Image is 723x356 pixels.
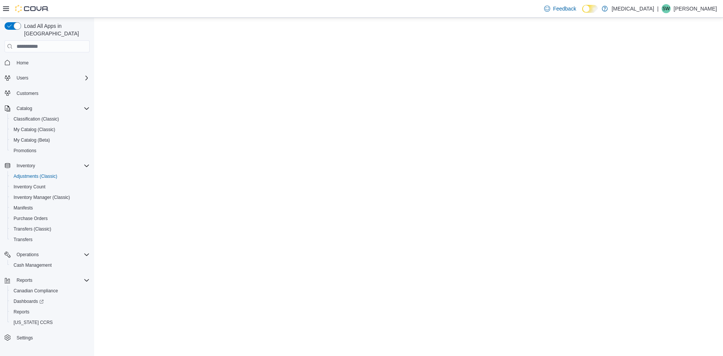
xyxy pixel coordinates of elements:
button: Purchase Orders [8,213,93,224]
button: Transfers [8,234,93,245]
span: Inventory Count [14,184,46,190]
a: Transfers (Classic) [11,225,54,234]
span: Feedback [553,5,576,12]
span: Catalog [14,104,90,113]
span: Cash Management [11,261,90,270]
span: Promotions [14,148,37,154]
span: Reports [11,307,90,316]
button: Inventory [14,161,38,170]
span: Reports [17,277,32,283]
button: Customers [2,88,93,99]
button: Inventory [2,160,93,171]
a: Transfers [11,235,35,244]
a: Reports [11,307,32,316]
a: Inventory Count [11,182,49,191]
span: Customers [14,89,90,98]
a: Canadian Compliance [11,286,61,295]
button: Settings [2,332,93,343]
span: Transfers (Classic) [11,225,90,234]
span: Users [14,73,90,83]
span: Canadian Compliance [14,288,58,294]
span: Operations [17,252,39,258]
span: Transfers (Classic) [14,226,51,232]
a: Manifests [11,203,36,212]
span: Dashboards [14,298,44,304]
span: Catalog [17,105,32,112]
div: Sonny Wong [662,4,671,13]
span: [US_STATE] CCRS [14,319,53,325]
button: Transfers (Classic) [8,224,93,234]
span: Purchase Orders [14,215,48,222]
a: My Catalog (Beta) [11,136,53,145]
button: Operations [14,250,42,259]
a: Dashboards [8,296,93,307]
button: Home [2,57,93,68]
button: Inventory Manager (Classic) [8,192,93,203]
span: Canadian Compliance [11,286,90,295]
span: My Catalog (Beta) [11,136,90,145]
span: Reports [14,309,29,315]
a: Adjustments (Classic) [11,172,60,181]
a: Settings [14,333,36,342]
span: Settings [17,335,33,341]
span: Purchase Orders [11,214,90,223]
button: Catalog [2,103,93,114]
button: Reports [14,276,35,285]
a: [US_STATE] CCRS [11,318,56,327]
button: Operations [2,249,93,260]
button: Cash Management [8,260,93,270]
span: Manifests [11,203,90,212]
button: Catalog [14,104,35,113]
span: Home [14,58,90,67]
span: Inventory [17,163,35,169]
span: Settings [14,333,90,342]
span: Adjustments (Classic) [11,172,90,181]
a: My Catalog (Classic) [11,125,58,134]
button: Users [14,73,31,83]
button: Manifests [8,203,93,213]
img: Cova [15,5,49,12]
a: Purchase Orders [11,214,51,223]
button: My Catalog (Classic) [8,124,93,135]
span: Inventory [14,161,90,170]
a: Inventory Manager (Classic) [11,193,73,202]
button: Canadian Compliance [8,286,93,296]
span: Transfers [11,235,90,244]
span: Reports [14,276,90,285]
p: [PERSON_NAME] [674,4,717,13]
p: | [657,4,659,13]
span: My Catalog (Classic) [14,127,55,133]
button: [US_STATE] CCRS [8,317,93,328]
a: Classification (Classic) [11,115,62,124]
p: [MEDICAL_DATA] [612,4,654,13]
button: Promotions [8,145,93,156]
span: Users [17,75,28,81]
a: Home [14,58,32,67]
span: Classification (Classic) [14,116,59,122]
span: SW [662,4,670,13]
span: Dashboards [11,297,90,306]
button: Reports [2,275,93,286]
button: Adjustments (Classic) [8,171,93,182]
span: Transfers [14,237,32,243]
input: Dark Mode [582,5,598,13]
span: Washington CCRS [11,318,90,327]
a: Dashboards [11,297,47,306]
span: My Catalog (Classic) [11,125,90,134]
span: Cash Management [14,262,52,268]
span: Adjustments (Classic) [14,173,57,179]
button: Users [2,73,93,83]
span: Inventory Manager (Classic) [14,194,70,200]
button: Classification (Classic) [8,114,93,124]
button: My Catalog (Beta) [8,135,93,145]
span: Classification (Classic) [11,115,90,124]
span: My Catalog (Beta) [14,137,50,143]
a: Customers [14,89,41,98]
span: Load All Apps in [GEOGRAPHIC_DATA] [21,22,90,37]
a: Cash Management [11,261,55,270]
span: Customers [17,90,38,96]
a: Promotions [11,146,40,155]
button: Inventory Count [8,182,93,192]
button: Reports [8,307,93,317]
